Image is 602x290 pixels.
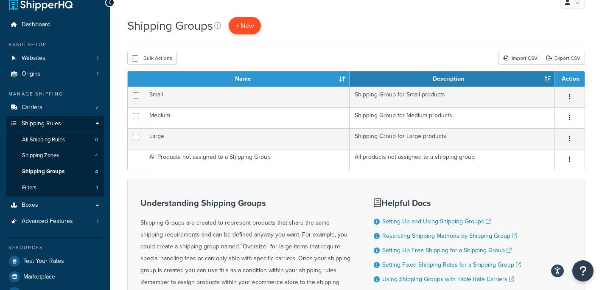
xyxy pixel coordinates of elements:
h1: Shipping Groups [127,17,213,34]
a: Test Your Rates [6,253,104,269]
a: Boxes [6,197,104,213]
td: Shipping Group for Medium products [350,107,555,128]
span: Advanced Features [22,218,73,225]
a: Websites 1 [6,51,104,66]
h3: Understanding Shipping Groups [140,198,353,208]
span: Test Your Rates [23,258,64,265]
div: Manage Shipping [6,90,104,98]
a: Setting Up Free Shipping for a Shipping Group [382,246,512,255]
li: Shipping Rules [6,116,104,197]
a: Origins 1 [6,66,104,82]
span: Dashboard [22,21,50,28]
div: Import CSV [498,52,542,65]
div: Basic Setup [6,41,104,48]
li: Shipping Groups [6,164,104,180]
th: Description: activate to sort column ascending [350,71,555,87]
th: Action [555,71,585,87]
td: Medium [144,107,350,128]
a: Shipping Zones 4 [6,148,104,163]
button: Bulk Actions [127,52,177,65]
span: Websites [22,55,45,62]
span: 1 [96,184,98,191]
li: All Shipping Rules [6,132,104,148]
button: Open Resource Center [572,260,594,282]
li: Websites [6,51,104,66]
a: Filters 1 [6,180,104,196]
span: All Shipping Rules [22,136,65,144]
div: Resources [6,244,104,251]
h3: Helpful Docs [374,198,521,208]
span: Shipping Zones [22,152,59,159]
a: + New [229,17,261,34]
span: Marketplace [23,273,55,281]
a: Shipping Rules [6,116,104,132]
li: Shipping Zones [6,148,104,163]
span: Carriers [22,104,42,111]
span: 1 [97,70,98,78]
li: Filters [6,180,104,196]
a: Setting Fixed Shipping Rates for a Shipping Group [382,260,521,269]
a: Marketplace [6,269,104,284]
span: + New [235,21,254,31]
span: Shipping Groups [22,168,64,175]
a: Dashboard [6,17,104,33]
span: 0 [95,136,98,144]
a: Setting Up and Using Shipping Groups [382,217,491,226]
span: Filters [22,184,36,191]
li: Advanced Features [6,214,104,229]
span: Shipping Rules [22,120,61,127]
span: 4 [95,152,98,159]
span: 2 [95,104,98,111]
a: Carriers 2 [6,100,104,115]
td: Shipping Group for Large products [350,128,555,149]
td: Shipping Group for Small products [350,87,555,107]
span: 1 [97,55,98,62]
a: Advanced Features 1 [6,214,104,229]
td: Large [144,128,350,149]
span: Boxes [22,202,38,209]
td: All products not assigned to a shipping group [350,149,555,170]
td: Small [144,87,350,107]
li: Origins [6,66,104,82]
a: Shipping Groups 4 [6,164,104,180]
a: Export CSV [542,52,585,65]
a: Using Shipping Groups with Table Rate Carriers [382,275,514,284]
a: Restricting Shipping Methods by Shipping Group [382,231,517,240]
span: 1 [97,218,98,225]
td: All Products not assigned to a Shipping Group [144,149,350,170]
span: Origins [22,70,41,78]
th: Name: activate to sort column ascending [144,71,350,87]
li: Carriers [6,100,104,115]
a: All Shipping Rules 0 [6,132,104,148]
span: 4 [95,168,98,175]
